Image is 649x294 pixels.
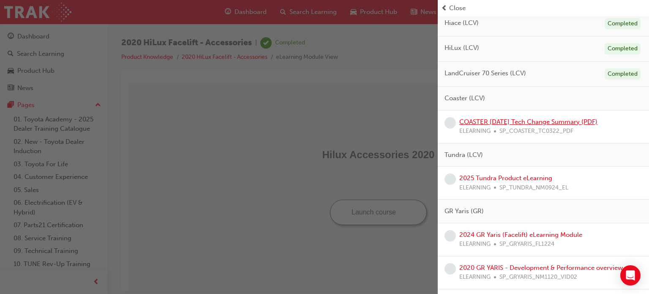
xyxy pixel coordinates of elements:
[459,183,491,193] span: ELEARNING
[499,239,554,249] span: SP_GRYARIS_FL1224
[459,272,491,282] span: ELEARNING
[444,206,484,216] span: GR Yaris (GR)
[444,18,479,28] span: Hiace (LCV)
[3,66,497,78] h1: Hilux Accessories 2020
[444,150,483,160] span: Tundra (LCV)
[459,118,597,126] a: COASTER [DATE] Tech Change Summary (PDF)
[459,231,582,239] a: 2024 GR Yaris (Facelift) eLearning Module
[499,126,573,136] span: SP_COASTER_TC0322_PDF
[441,3,447,13] span: prev-icon
[620,265,641,286] div: Open Intercom Messenger
[444,43,479,53] span: HiLux (LCV)
[605,69,641,80] div: Completed
[459,264,623,272] a: 2020 GR YARIS - Development & Performance overview
[449,3,466,13] span: Close
[444,93,485,103] span: Coaster (LCV)
[444,263,456,275] span: learningRecordVerb_NONE-icon
[459,126,491,136] span: ELEARNING
[459,174,552,182] a: 2025 Tundra Product eLearning
[605,43,641,55] div: Completed
[202,117,299,143] button: Launch course: opens in new window
[271,126,277,132] img: external_window.png
[444,230,456,242] span: learningRecordVerb_NONE-icon
[441,3,646,13] button: prev-iconClose
[444,69,526,78] span: LandCruiser 70 Series (LCV)
[499,183,568,193] span: SP_TUNDRA_NM0924_EL
[444,117,456,129] span: learningRecordVerb_NONE-icon
[605,18,641,30] div: Completed
[444,173,456,185] span: learningRecordVerb_NONE-icon
[499,272,577,282] span: SP_GRYARIS_NM1120_VID02
[459,239,491,249] span: ELEARNING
